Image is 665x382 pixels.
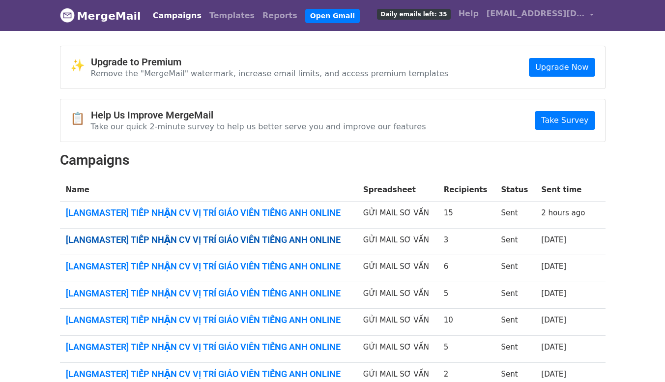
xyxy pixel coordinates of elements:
[357,336,438,363] td: GỬI MAIL SƠ VẤN
[66,342,351,353] a: [LANGMASTER] TIẾP NHẬN CV VỊ TRÍ GIÁO VIÊN TIẾNG ANH ONLINE
[495,309,536,336] td: Sent
[438,282,495,309] td: 5
[66,288,351,299] a: [LANGMASTER] TIẾP NHẬN CV VỊ TRÍ GIÁO VIÊN TIẾNG ANH ONLINE
[495,336,536,363] td: Sent
[541,343,566,352] a: [DATE]
[91,68,449,79] p: Remove the "MergeMail" watermark, increase email limits, and access premium templates
[495,202,536,229] td: Sent
[438,202,495,229] td: 15
[535,178,593,202] th: Sent time
[438,228,495,255] td: 3
[541,262,566,271] a: [DATE]
[66,235,351,245] a: [LANGMASTER] TIẾP NHẬN CV VỊ TRÍ GIÁO VIÊN TIẾNG ANH ONLINE
[495,228,536,255] td: Sent
[373,4,454,24] a: Daily emails left: 35
[357,255,438,282] td: GỬI MAIL SƠ VẤN
[541,370,566,379] a: [DATE]
[91,121,426,132] p: Take our quick 2-minute survey to help us better serve you and improve our features
[495,255,536,282] td: Sent
[495,178,536,202] th: Status
[60,5,141,26] a: MergeMail
[60,178,357,202] th: Name
[438,255,495,282] td: 6
[487,8,585,20] span: [EMAIL_ADDRESS][DOMAIN_NAME]
[91,56,449,68] h4: Upgrade to Premium
[66,369,351,380] a: [LANGMASTER] TIẾP NHẬN CV VỊ TRÍ GIÁO VIÊN TIẾNG ANH ONLINE
[205,6,259,26] a: Templates
[357,202,438,229] td: GỬI MAIL SƠ VẤN
[541,289,566,298] a: [DATE]
[66,315,351,325] a: [LANGMASTER] TIẾP NHẬN CV VỊ TRÍ GIÁO VIÊN TIẾNG ANH ONLINE
[149,6,205,26] a: Campaigns
[60,152,606,169] h2: Campaigns
[438,178,495,202] th: Recipients
[70,59,91,73] span: ✨
[60,8,75,23] img: MergeMail logo
[529,58,595,77] a: Upgrade Now
[377,9,450,20] span: Daily emails left: 35
[357,178,438,202] th: Spreadsheet
[455,4,483,24] a: Help
[357,228,438,255] td: GỬI MAIL SƠ VẤN
[616,335,665,382] iframe: Chat Widget
[66,261,351,272] a: [LANGMASTER] TIẾP NHẬN CV VỊ TRÍ GIÁO VIÊN TIẾNG ANH ONLINE
[535,111,595,130] a: Take Survey
[66,207,351,218] a: [LANGMASTER] TIẾP NHẬN CV VỊ TRÍ GIÁO VIÊN TIẾNG ANH ONLINE
[305,9,360,23] a: Open Gmail
[91,109,426,121] h4: Help Us Improve MergeMail
[438,336,495,363] td: 5
[357,309,438,336] td: GỬI MAIL SƠ VẤN
[438,309,495,336] td: 10
[495,282,536,309] td: Sent
[483,4,598,27] a: [EMAIL_ADDRESS][DOMAIN_NAME]
[357,282,438,309] td: GỬI MAIL SƠ VẤN
[70,112,91,126] span: 📋
[541,208,585,217] a: 2 hours ago
[541,235,566,244] a: [DATE]
[259,6,301,26] a: Reports
[541,316,566,324] a: [DATE]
